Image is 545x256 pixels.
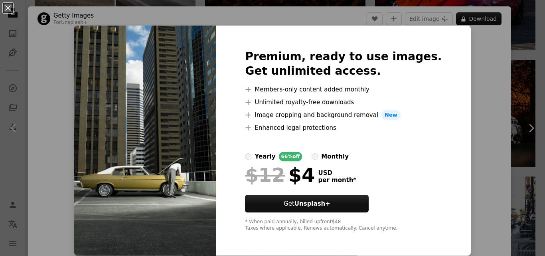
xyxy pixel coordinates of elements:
div: 66% off [279,152,302,161]
li: Enhanced legal protections [245,123,442,133]
button: GetUnsplash+ [245,195,369,212]
li: Members-only content added monthly [245,85,442,94]
li: Image cropping and background removal [245,110,442,120]
strong: Unsplash+ [294,200,330,207]
span: USD [318,169,356,177]
div: $4 [245,165,315,185]
li: Unlimited royalty-free downloads [245,97,442,107]
h2: Premium, ready to use images. Get unlimited access. [245,50,442,78]
span: per month * [318,177,356,184]
div: yearly [255,152,275,161]
span: New [381,110,401,120]
input: yearly66%off [245,153,251,160]
input: monthly [312,153,318,160]
div: * When paid annually, billed upfront $48 Taxes where applicable. Renews automatically. Cancel any... [245,219,442,232]
span: $12 [245,165,285,185]
div: monthly [321,152,349,161]
img: premium_photo-1664304582040-4f6c69c8380c [74,26,216,256]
